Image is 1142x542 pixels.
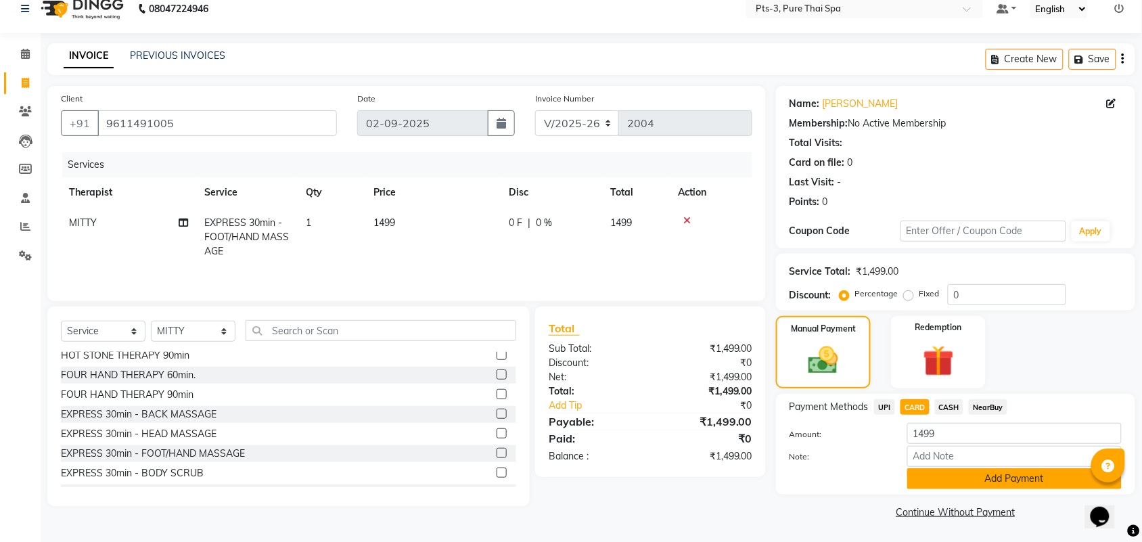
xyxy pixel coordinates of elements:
label: Percentage [855,288,898,300]
div: ₹1,499.00 [650,342,762,356]
div: EXPRESS 30min - BODY SCRUB [61,466,204,480]
span: 1 [306,217,311,229]
label: Invoice Number [535,93,594,105]
span: UPI [874,399,895,415]
div: Membership: [790,116,848,131]
div: Payable: [539,413,651,430]
th: Therapist [61,177,196,208]
input: Add Note [907,446,1122,467]
img: _gift.svg [913,342,964,380]
div: Discount: [790,288,831,302]
iframe: chat widget [1085,488,1128,528]
div: Total Visits: [790,136,843,150]
div: Paid: [539,430,651,447]
button: Save [1069,49,1116,70]
th: Total [602,177,670,208]
th: Qty [298,177,365,208]
span: 0 F [509,216,522,230]
div: Discount: [539,356,651,370]
span: | [528,216,530,230]
span: Total [549,321,580,336]
th: Service [196,177,298,208]
a: PREVIOUS INVOICES [130,49,225,62]
span: 1499 [610,217,632,229]
div: Balance : [539,449,651,464]
div: ₹1,499.00 [650,413,762,430]
a: INVOICE [64,44,114,68]
div: Total: [539,384,651,399]
a: [PERSON_NAME] [823,97,898,111]
div: Net: [539,370,651,384]
div: Last Visit: [790,175,835,189]
div: HOT STONE THERAPY 90min [61,348,189,363]
button: Create New [986,49,1064,70]
label: Fixed [919,288,940,300]
div: ₹0 [669,399,762,413]
span: 1499 [373,217,395,229]
span: MITTY [69,217,97,229]
th: Disc [501,177,602,208]
div: EXPRESS 30min - HEAD MASSAGE [61,427,216,441]
img: _cash.svg [799,343,848,378]
div: ₹0 [650,430,762,447]
div: EXPRESS 30min - FOOT/HAND MASSAGE [61,447,245,461]
button: Add Payment [907,468,1122,489]
th: Price [365,177,501,208]
label: Note: [779,451,897,463]
label: Date [357,93,375,105]
input: Amount [907,423,1122,444]
th: Action [670,177,752,208]
div: Points: [790,195,820,209]
span: Payment Methods [790,400,869,414]
div: Service Total: [790,265,851,279]
span: NearBuy [969,399,1007,415]
div: ₹1,499.00 [650,449,762,464]
label: Amount: [779,428,897,441]
div: Name: [790,97,820,111]
div: EXPRESS 30min - BACK MASSAGE [61,407,216,422]
div: FOUR HAND THERAPY 60min. [61,368,196,382]
span: CASH [935,399,964,415]
span: CARD [900,399,930,415]
div: Services [62,152,762,177]
div: FOUR HAND THERAPY 90min [61,388,193,402]
a: Add Tip [539,399,669,413]
label: Client [61,93,83,105]
span: 0 % [536,216,552,230]
button: Apply [1072,221,1110,242]
div: Sub Total: [539,342,651,356]
button: +91 [61,110,99,136]
input: Search by Name/Mobile/Email/Code [97,110,337,136]
div: Coupon Code [790,224,900,238]
a: Continue Without Payment [779,505,1133,520]
label: Redemption [915,321,962,334]
span: EXPRESS 30min - FOOT/HAND MASSAGE [204,217,289,257]
div: ₹1,499.00 [856,265,899,279]
input: Enter Offer / Coupon Code [900,221,1066,242]
div: ₹0 [650,356,762,370]
div: ₹1,499.00 [650,370,762,384]
div: No Active Membership [790,116,1122,131]
div: Card on file: [790,156,845,170]
div: ₹1,499.00 [650,384,762,399]
label: Manual Payment [791,323,856,335]
div: - [838,175,842,189]
div: 0 [823,195,828,209]
div: STEAM BATH [61,486,121,500]
div: 0 [848,156,853,170]
input: Search or Scan [246,320,516,341]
